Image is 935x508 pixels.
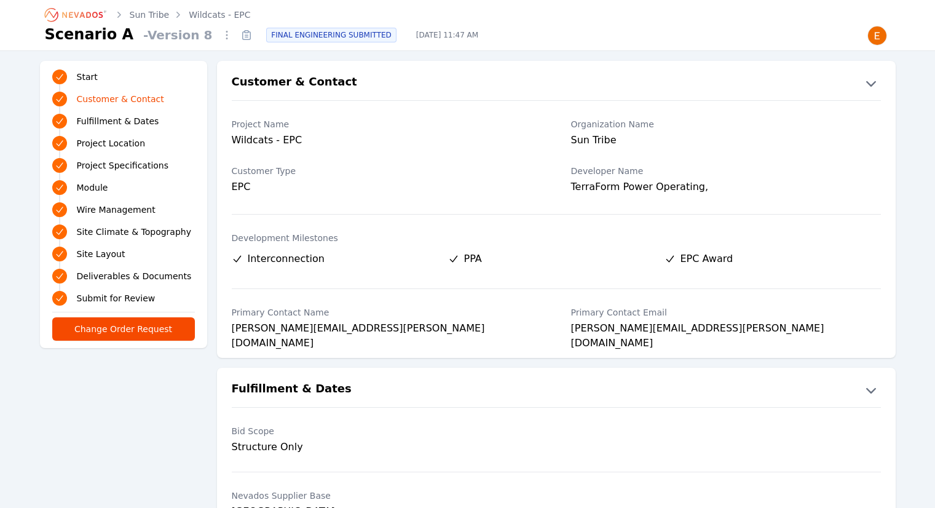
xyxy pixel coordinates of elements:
label: Primary Contact Email [571,306,881,319]
span: Interconnection [248,252,325,266]
div: Structure Only [232,440,542,454]
div: Sun Tribe [571,133,881,150]
span: Submit for Review [77,292,156,304]
h1: Scenario A [45,25,134,44]
img: Emily Walker [867,26,887,46]
span: Customer & Contact [77,93,164,105]
div: Wildcats - EPC [232,133,542,150]
nav: Breadcrumb [45,5,251,25]
span: Project Location [77,137,146,149]
span: Site Climate & Topography [77,226,191,238]
button: Change Order Request [52,317,195,341]
label: Project Name [232,118,542,130]
span: Fulfillment & Dates [77,115,159,127]
button: Customer & Contact [217,73,896,93]
span: PPA [464,252,482,266]
span: - Version 8 [138,26,217,44]
div: [PERSON_NAME][EMAIL_ADDRESS][PERSON_NAME][DOMAIN_NAME] [571,321,881,338]
h2: Customer & Contact [232,73,357,93]
label: Development Milestones [232,232,881,244]
span: Project Specifications [77,159,169,172]
span: Site Layout [77,248,125,260]
label: Nevados Supplier Base [232,490,542,502]
h2: Fulfillment & Dates [232,380,352,400]
label: Customer Type [232,165,542,177]
span: [DATE] 11:47 AM [406,30,488,40]
span: Deliverables & Documents [77,270,192,282]
label: Primary Contact Name [232,306,542,319]
div: [PERSON_NAME][EMAIL_ADDRESS][PERSON_NAME][DOMAIN_NAME] [232,321,542,338]
span: Start [77,71,98,83]
span: EPC Award [681,252,733,266]
label: Bid Scope [232,425,542,437]
div: TerraForm Power Operating, [571,180,881,197]
a: Sun Tribe [130,9,170,21]
div: FINAL ENGINEERING SUBMITTED [266,28,396,42]
nav: Progress [52,68,195,307]
a: Wildcats - EPC [189,9,250,21]
div: EPC [232,180,542,194]
label: Organization Name [571,118,881,130]
span: Wire Management [77,204,156,216]
button: Fulfillment & Dates [217,380,896,400]
span: Module [77,181,108,194]
label: Developer Name [571,165,881,177]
